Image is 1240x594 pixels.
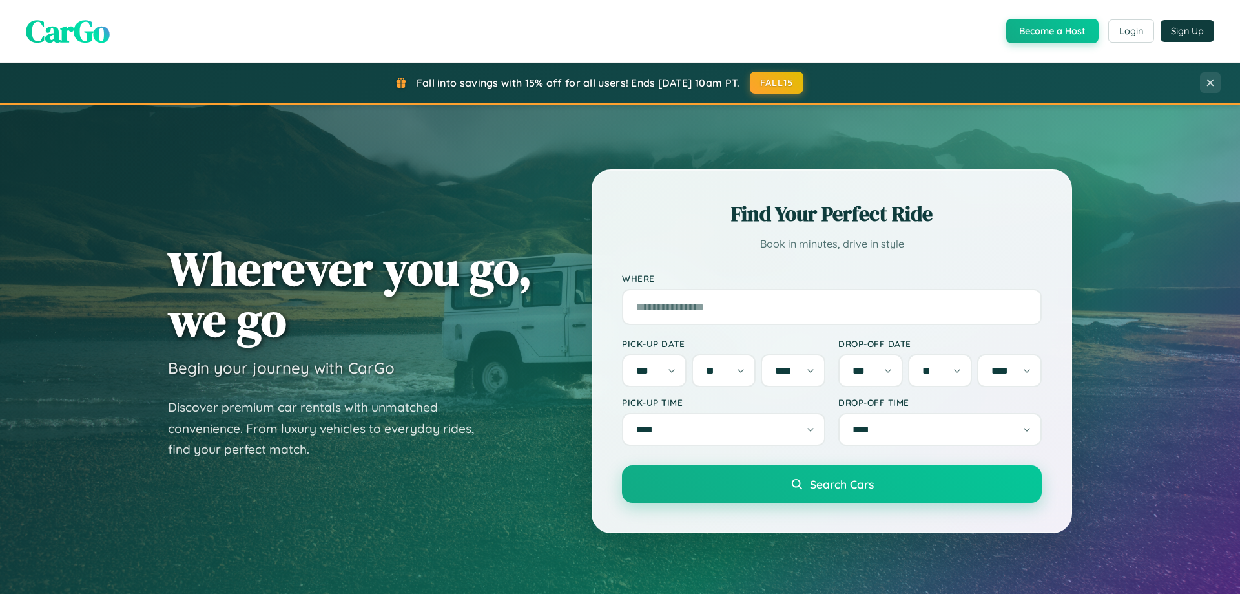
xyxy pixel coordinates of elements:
button: Sign Up [1161,20,1214,42]
span: Fall into savings with 15% off for all users! Ends [DATE] 10am PT. [417,76,740,89]
h1: Wherever you go, we go [168,243,532,345]
button: FALL15 [750,72,804,94]
button: Login [1108,19,1154,43]
label: Where [622,273,1042,284]
h2: Find Your Perfect Ride [622,200,1042,228]
span: CarGo [26,10,110,52]
button: Become a Host [1006,19,1099,43]
label: Pick-up Time [622,397,825,408]
label: Pick-up Date [622,338,825,349]
h3: Begin your journey with CarGo [168,358,395,377]
label: Drop-off Time [838,397,1042,408]
p: Discover premium car rentals with unmatched convenience. From luxury vehicles to everyday rides, ... [168,397,491,460]
label: Drop-off Date [838,338,1042,349]
p: Book in minutes, drive in style [622,235,1042,253]
button: Search Cars [622,465,1042,503]
span: Search Cars [810,477,874,491]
